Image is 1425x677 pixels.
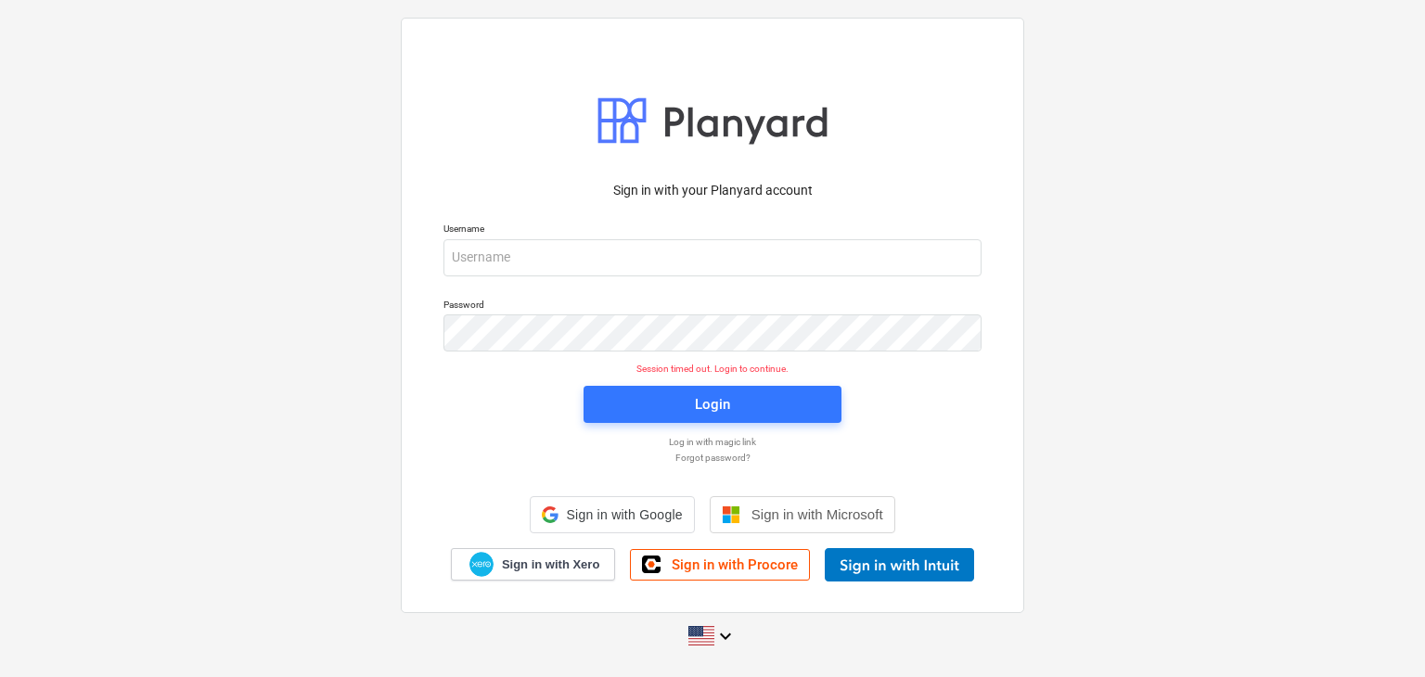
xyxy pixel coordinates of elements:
a: Forgot password? [434,452,991,464]
button: Login [584,386,841,423]
p: Username [443,223,982,238]
a: Log in with magic link [434,436,991,448]
p: Password [443,299,982,314]
input: Username [443,239,982,276]
img: Microsoft logo [722,505,740,524]
span: Sign in with Microsoft [751,506,883,522]
div: Sign in with Google [530,496,694,533]
a: Sign in with Xero [451,548,616,581]
p: Sign in with your Planyard account [443,181,982,200]
p: Session timed out. Login to continue. [432,363,993,375]
span: Sign in with Xero [502,556,599,573]
img: Xero logo [469,552,494,577]
a: Sign in with Procore [630,549,810,581]
i: keyboard_arrow_down [714,625,737,647]
div: Login [695,392,730,416]
span: Sign in with Google [566,507,682,522]
span: Sign in with Procore [672,556,798,573]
